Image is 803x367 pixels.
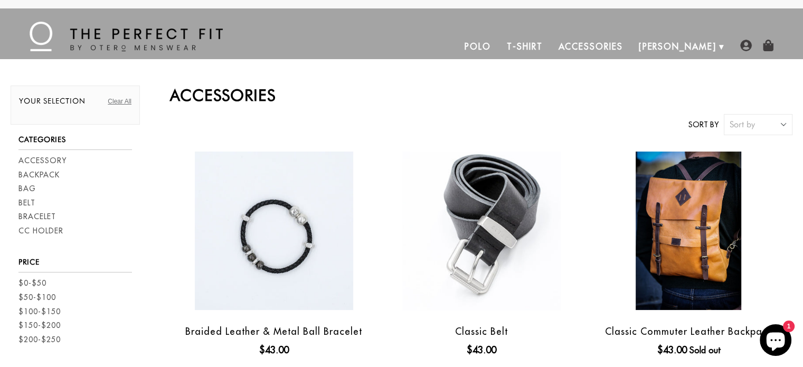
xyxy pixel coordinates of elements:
h3: Categories [18,135,132,150]
img: The Perfect Fit - by Otero Menswear - Logo [30,22,223,51]
a: $0-$50 [18,278,46,289]
span: Sold out [689,345,720,355]
a: Belt [18,197,35,209]
a: black braided leather bracelet [173,152,375,310]
a: $100-$150 [18,306,61,317]
h2: Your selection [19,97,131,111]
a: $200-$250 [18,334,61,345]
a: $50-$100 [18,292,56,303]
a: Classic Commuter Leather Backpack [605,325,772,337]
a: Backpack [18,170,60,181]
a: Classic Belt [455,325,508,337]
a: CC Holder [18,225,63,237]
a: Accessories [550,34,630,59]
a: otero menswear classic black leather belt [380,152,582,310]
a: leather backpack [588,152,790,310]
img: leather backpack [636,152,741,310]
img: otero menswear classic black leather belt [402,152,561,310]
a: Accessory [18,155,67,166]
a: Bag [18,183,36,194]
img: shopping-bag-icon.png [762,40,774,51]
label: Sort by [688,119,719,130]
h3: Price [18,258,132,272]
a: T-Shirt [499,34,550,59]
h2: Accessories [170,86,792,105]
a: Clear All [108,97,131,106]
img: black braided leather bracelet [195,152,353,310]
a: Bracelet [18,211,56,222]
img: user-account-icon.png [740,40,752,51]
a: [PERSON_NAME] [631,34,724,59]
a: $150-$200 [18,320,61,331]
a: Braided Leather & Metal Ball Bracelet [185,325,362,337]
ins: $43.00 [259,343,289,357]
ins: $43.00 [467,343,496,357]
a: Polo [457,34,499,59]
inbox-online-store-chat: Shopify online store chat [757,324,795,359]
ins: $43.00 [657,343,686,357]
